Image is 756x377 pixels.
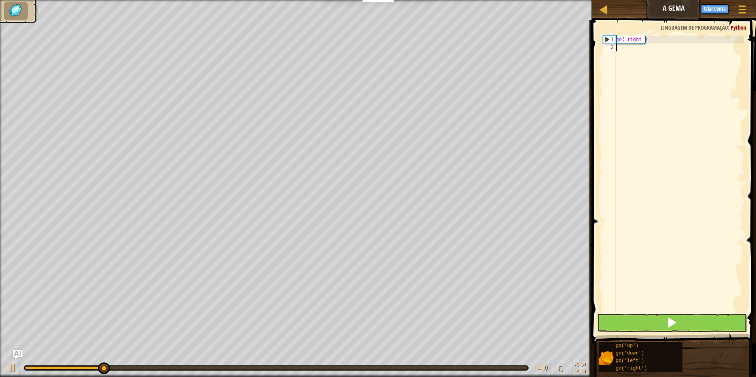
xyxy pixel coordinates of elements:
[603,43,616,51] div: 2
[680,4,693,12] span: Ask AI
[4,2,28,20] li: Apanha as gemas.
[13,350,23,359] button: Ask AI
[599,351,614,366] img: portrait.png
[728,24,731,31] span: :
[616,358,644,364] span: go('left')
[731,24,746,31] span: Python
[535,361,551,377] button: Ajuste o volume
[616,343,639,349] span: go('up')
[661,24,728,31] span: Linguagem de programação
[4,361,20,377] button: Ctrl + P: Play
[603,36,616,43] div: 1
[616,351,644,356] span: go('down')
[597,314,747,332] button: Shift+Enter: Rodar código atual.
[572,361,588,377] button: Toggle fullscreen
[732,2,752,20] button: Mostrar menu do jogo
[676,2,697,16] button: Ask AI
[616,366,647,371] span: go('right')
[701,4,728,14] button: Criar Conta
[555,361,568,377] button: ♫
[556,362,564,374] span: ♫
